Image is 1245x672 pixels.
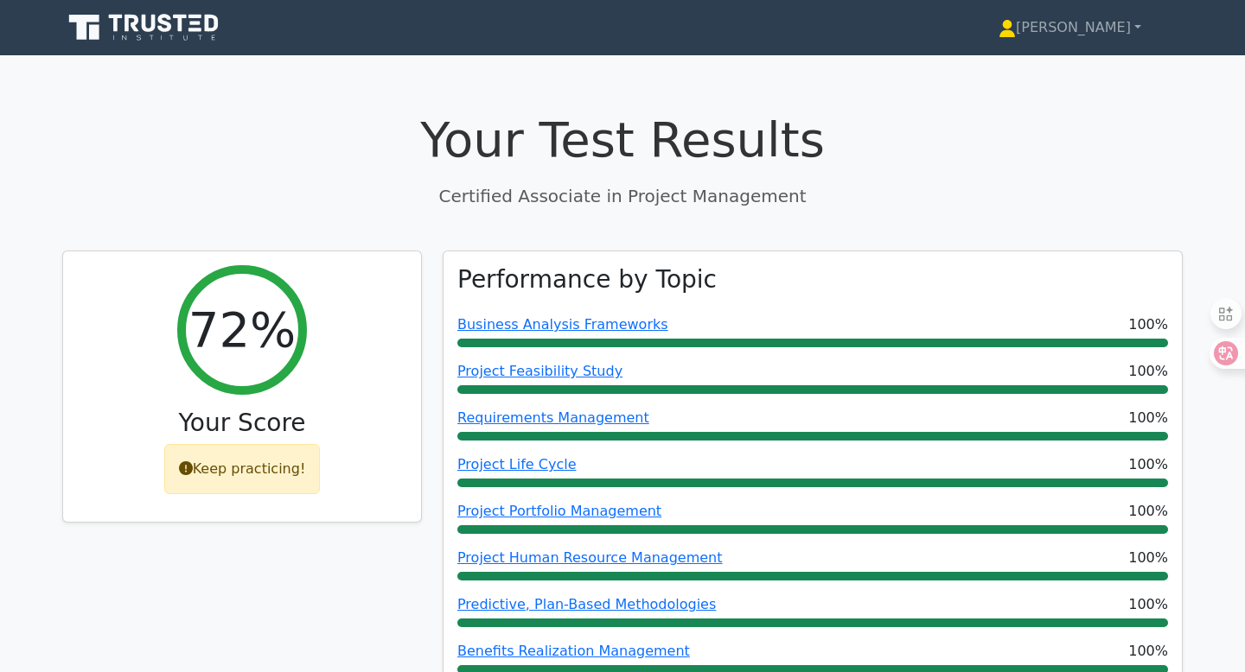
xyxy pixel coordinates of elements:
[1128,594,1168,615] span: 100%
[62,183,1183,209] p: Certified Associate in Project Management
[1128,408,1168,428] span: 100%
[457,596,716,612] a: Predictive, Plan-Based Methodologies
[457,456,576,472] a: Project Life Cycle
[1128,501,1168,522] span: 100%
[457,409,649,426] a: Requirements Management
[457,316,668,333] a: Business Analysis Frameworks
[1128,641,1168,662] span: 100%
[164,444,321,494] div: Keep practicing!
[1128,314,1168,335] span: 100%
[457,363,622,379] a: Project Feasibility Study
[1128,361,1168,382] span: 100%
[957,10,1183,45] a: [PERSON_NAME]
[1128,454,1168,475] span: 100%
[457,549,722,566] a: Project Human Resource Management
[457,265,717,295] h3: Performance by Topic
[1128,548,1168,568] span: 100%
[62,111,1183,168] h1: Your Test Results
[457,643,690,659] a: Benefits Realization Management
[77,409,407,438] h3: Your Score
[188,301,296,358] h2: 72%
[457,503,661,519] a: Project Portfolio Management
